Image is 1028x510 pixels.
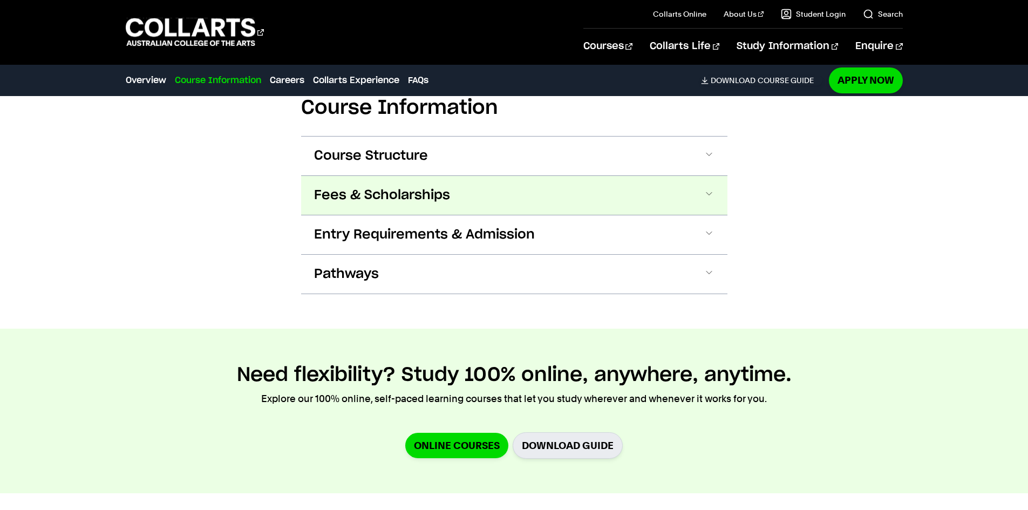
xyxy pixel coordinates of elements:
span: Course Structure [314,147,428,165]
p: Explore our 100% online, self-paced learning courses that let you study wherever and whenever it ... [261,391,767,406]
a: Enquire [855,29,902,64]
span: Download [711,76,755,85]
button: Entry Requirements & Admission [301,215,727,254]
span: Pathways [314,266,379,283]
a: Collarts Life [650,29,719,64]
button: Fees & Scholarships [301,176,727,215]
a: Collarts Online [653,9,706,19]
h2: Need flexibility? Study 100% online, anywhere, anytime. [237,363,792,387]
span: Fees & Scholarships [314,187,450,204]
a: Courses [583,29,632,64]
a: Search [863,9,903,19]
a: FAQs [408,74,428,87]
a: Course Information [175,74,261,87]
a: Download Guide [513,432,623,459]
a: DownloadCourse Guide [701,76,822,85]
a: Study Information [737,29,838,64]
a: Overview [126,74,166,87]
div: Go to homepage [126,17,264,47]
a: Online Courses [405,433,508,458]
h2: Course Information [301,96,727,120]
a: Student Login [781,9,846,19]
span: Entry Requirements & Admission [314,226,535,243]
a: Collarts Experience [313,74,399,87]
a: About Us [724,9,764,19]
button: Pathways [301,255,727,294]
button: Course Structure [301,137,727,175]
a: Careers [270,74,304,87]
a: Apply Now [829,67,903,93]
